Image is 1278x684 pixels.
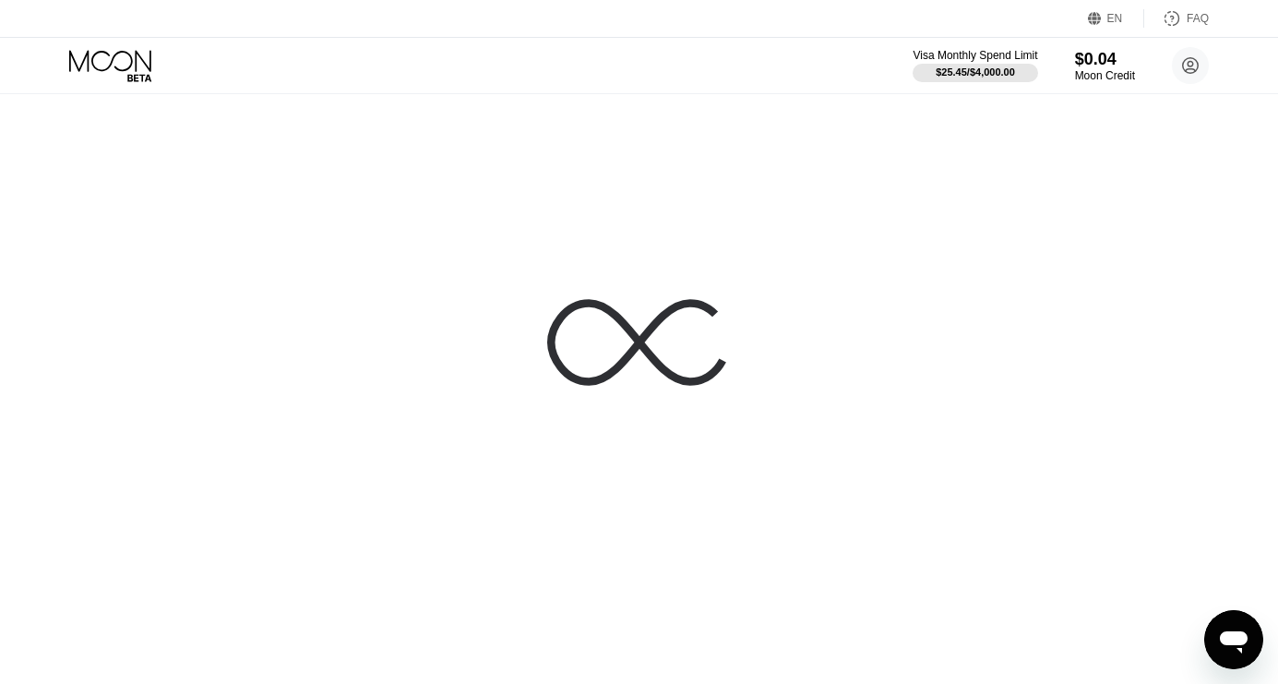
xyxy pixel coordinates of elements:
[1204,610,1263,669] iframe: Button to launch messaging window
[1075,50,1135,69] div: $0.04
[1144,9,1209,28] div: FAQ
[1075,50,1135,82] div: $0.04Moon Credit
[913,49,1037,62] div: Visa Monthly Spend Limit
[936,66,1015,78] div: $25.45 / $4,000.00
[1187,12,1209,25] div: FAQ
[1075,69,1135,82] div: Moon Credit
[1107,12,1123,25] div: EN
[1088,9,1144,28] div: EN
[913,49,1037,82] div: Visa Monthly Spend Limit$25.45/$4,000.00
